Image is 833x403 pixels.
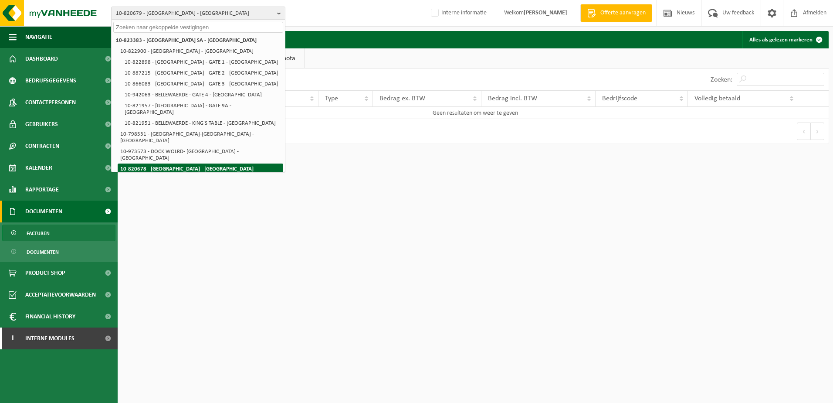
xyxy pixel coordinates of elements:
[325,95,338,102] span: Type
[111,7,285,20] button: 10-820679 - [GEOGRAPHIC_DATA] - [GEOGRAPHIC_DATA]
[9,328,17,349] span: I
[25,70,76,92] span: Bedrijfsgegevens
[27,225,50,242] span: Facturen
[122,89,283,100] li: 10-942063 - BELLEWAERDE - GATE 4 - [GEOGRAPHIC_DATA]
[598,9,648,17] span: Offerte aanvragen
[25,157,52,179] span: Kalender
[27,244,59,260] span: Documenten
[122,79,283,89] li: 10-866083 - [GEOGRAPHIC_DATA] - GATE 3 - [GEOGRAPHIC_DATA]
[25,201,62,222] span: Documenten
[118,146,283,164] li: 10-973573 - DOCK WOLRD- [GEOGRAPHIC_DATA] - [GEOGRAPHIC_DATA]
[118,129,283,146] li: 10-798531 - [GEOGRAPHIC_DATA]-[GEOGRAPHIC_DATA] - [GEOGRAPHIC_DATA]
[118,46,283,57] li: 10-822900 - [GEOGRAPHIC_DATA] - [GEOGRAPHIC_DATA]
[120,166,254,172] strong: 10-820678 - [GEOGRAPHIC_DATA] - [GEOGRAPHIC_DATA]
[811,123,824,140] button: Next
[122,107,829,119] td: Geen resultaten om weer te geven
[122,118,283,129] li: 10-821951 - BELLEWAERDE - KING'S TABLE - [GEOGRAPHIC_DATA]
[116,7,274,20] span: 10-820679 - [GEOGRAPHIC_DATA] - [GEOGRAPHIC_DATA]
[524,10,567,16] strong: [PERSON_NAME]
[711,76,732,83] label: Zoeken:
[25,306,75,328] span: Financial History
[122,68,283,79] li: 10-887215 - [GEOGRAPHIC_DATA] - GATE 2 - [GEOGRAPHIC_DATA]
[113,22,283,33] input: Zoeken naar gekoppelde vestigingen
[379,95,425,102] span: Bedrag ex. BTW
[25,26,52,48] span: Navigatie
[25,284,96,306] span: Acceptatievoorwaarden
[122,57,283,68] li: 10-822898 - [GEOGRAPHIC_DATA] - GATE 1 - [GEOGRAPHIC_DATA]
[797,123,811,140] button: Previous
[25,92,76,113] span: Contactpersonen
[122,100,283,118] li: 10-821957 - [GEOGRAPHIC_DATA] - GATE 9A - [GEOGRAPHIC_DATA]
[429,7,487,20] label: Interne informatie
[25,262,65,284] span: Product Shop
[694,95,740,102] span: Volledig betaald
[488,95,537,102] span: Bedrag incl. BTW
[116,38,257,43] strong: 10-823383 - [GEOGRAPHIC_DATA] SA - [GEOGRAPHIC_DATA]
[602,95,637,102] span: Bedrijfscode
[2,243,115,260] a: Documenten
[25,48,58,70] span: Dashboard
[25,113,58,135] span: Gebruikers
[742,31,828,48] button: Alles als gelezen markeren
[25,179,59,201] span: Rapportage
[25,135,59,157] span: Contracten
[580,4,652,22] a: Offerte aanvragen
[2,225,115,241] a: Facturen
[25,328,74,349] span: Interne modules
